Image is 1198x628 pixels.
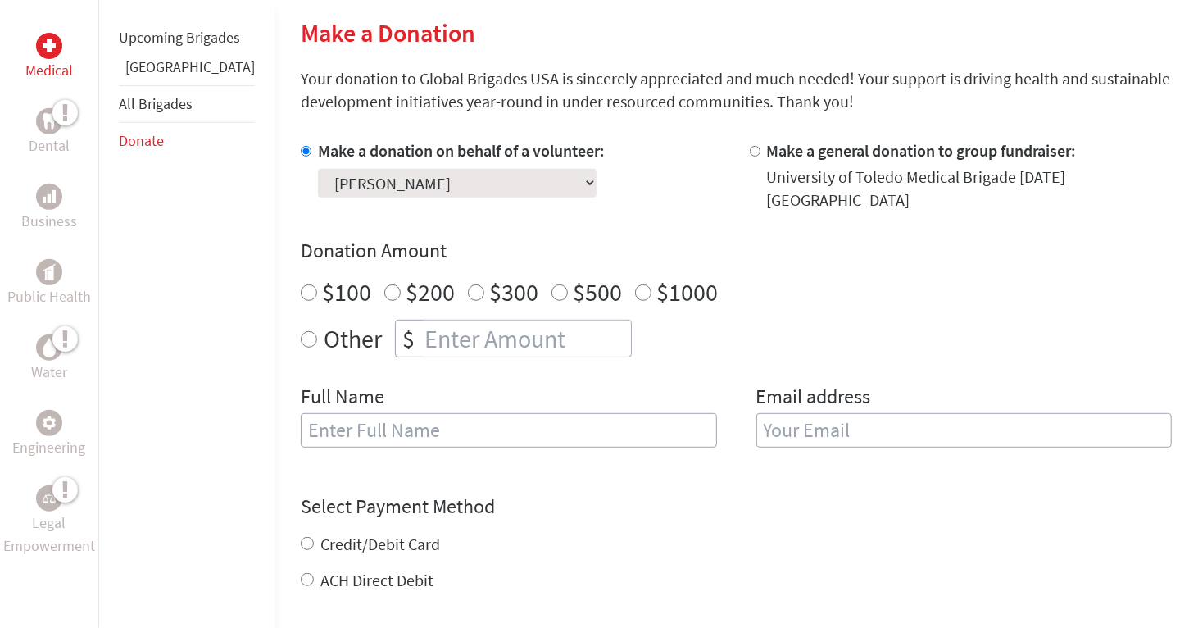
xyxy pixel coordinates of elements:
[756,384,871,413] label: Email address
[322,276,371,307] label: $100
[767,166,1173,212] div: University of Toledo Medical Brigade [DATE] [GEOGRAPHIC_DATA]
[301,413,717,448] input: Enter Full Name
[396,321,421,357] div: $
[43,264,56,280] img: Public Health
[3,512,95,557] p: Legal Empowerment
[36,33,62,59] div: Medical
[318,140,605,161] label: Make a donation on behalf of a volunteer:
[13,410,86,459] a: EngineeringEngineering
[43,338,56,357] img: Water
[421,321,631,357] input: Enter Amount
[36,184,62,210] div: Business
[43,494,56,503] img: Legal Empowerment
[119,56,255,85] li: Guatemala
[489,276,538,307] label: $300
[573,276,622,307] label: $500
[43,416,56,430] img: Engineering
[320,570,433,590] label: ACH Direct Debit
[119,131,164,150] a: Donate
[125,57,255,76] a: [GEOGRAPHIC_DATA]
[13,436,86,459] p: Engineering
[301,494,1172,520] h4: Select Payment Method
[301,18,1172,48] h2: Make a Donation
[31,361,67,384] p: Water
[43,113,56,129] img: Dental
[119,123,255,159] li: Donate
[119,20,255,56] li: Upcoming Brigades
[320,534,440,554] label: Credit/Debit Card
[43,190,56,203] img: Business
[119,94,193,113] a: All Brigades
[767,140,1077,161] label: Make a general donation to group fundraiser:
[29,108,70,157] a: DentalDental
[21,210,77,233] p: Business
[36,108,62,134] div: Dental
[21,184,77,233] a: BusinessBusiness
[301,67,1172,113] p: Your donation to Global Brigades USA is sincerely appreciated and much needed! Your support is dr...
[301,384,384,413] label: Full Name
[7,285,91,308] p: Public Health
[36,485,62,512] div: Legal Empowerment
[406,276,455,307] label: $200
[36,410,62,436] div: Engineering
[25,33,73,82] a: MedicalMedical
[119,85,255,123] li: All Brigades
[29,134,70,157] p: Dental
[119,28,240,47] a: Upcoming Brigades
[756,413,1173,448] input: Your Email
[3,485,95,557] a: Legal EmpowermentLegal Empowerment
[43,39,56,52] img: Medical
[7,259,91,308] a: Public HealthPublic Health
[31,334,67,384] a: WaterWater
[36,334,62,361] div: Water
[656,276,718,307] label: $1000
[36,259,62,285] div: Public Health
[301,238,1172,264] h4: Donation Amount
[324,320,382,357] label: Other
[25,59,73,82] p: Medical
